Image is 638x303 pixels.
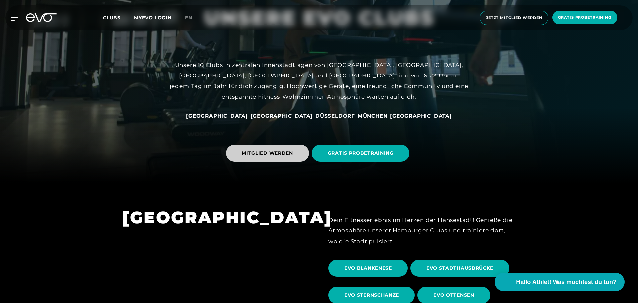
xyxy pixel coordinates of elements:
[344,292,399,299] span: EVO STERNSCHANZE
[516,278,617,287] span: Hallo Athlet! Was möchtest du tun?
[251,112,313,119] a: [GEOGRAPHIC_DATA]
[328,150,394,157] span: GRATIS PROBETRAINING
[315,113,355,119] span: Düsseldorf
[426,265,493,272] span: EVO STADTHAUSBRÜCKE
[134,15,172,21] a: MYEVO LOGIN
[169,110,469,121] div: - - - -
[478,11,550,25] a: Jetzt Mitglied werden
[226,140,312,167] a: MITGLIED WERDEN
[103,14,134,21] a: Clubs
[550,11,619,25] a: Gratis Probetraining
[495,273,625,291] button: Hallo Athlet! Was möchtest du tun?
[251,113,313,119] span: [GEOGRAPHIC_DATA]
[410,255,512,282] a: EVO STADTHAUSBRÜCKE
[169,60,469,102] div: Unsere 10 Clubs in zentralen Innenstadtlagen von [GEOGRAPHIC_DATA], [GEOGRAPHIC_DATA], [GEOGRAPHI...
[358,112,388,119] a: München
[186,112,248,119] a: [GEOGRAPHIC_DATA]
[103,15,121,21] span: Clubs
[390,112,452,119] a: [GEOGRAPHIC_DATA]
[390,113,452,119] span: [GEOGRAPHIC_DATA]
[344,265,392,272] span: EVO BLANKENESE
[185,15,192,21] span: en
[328,215,516,247] div: Dein Fitnesserlebnis im Herzen der Hansestadt! Genieße die Atmosphäre unserer Hamburger Clubs und...
[312,140,412,167] a: GRATIS PROBETRAINING
[242,150,293,157] span: MITGLIED WERDEN
[122,207,310,228] h1: [GEOGRAPHIC_DATA]
[358,113,388,119] span: München
[328,255,410,282] a: EVO BLANKENESE
[558,15,611,20] span: Gratis Probetraining
[186,113,248,119] span: [GEOGRAPHIC_DATA]
[486,15,542,21] span: Jetzt Mitglied werden
[315,112,355,119] a: Düsseldorf
[433,292,474,299] span: EVO OTTENSEN
[185,14,200,22] a: en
